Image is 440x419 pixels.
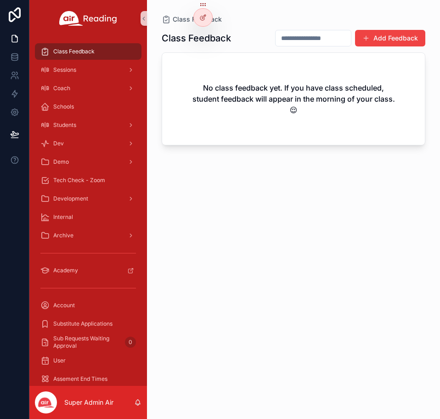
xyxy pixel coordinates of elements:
span: Academy [53,267,78,274]
a: Account [35,297,141,314]
a: Substitute Applications [35,316,141,332]
span: Tech Check - Zoom [53,177,105,184]
a: Academy [35,262,141,279]
h2: No class feedback yet. If you have class scheduled, student feedback will appear in the morning o... [192,82,395,115]
img: App logo [59,11,117,26]
span: User [53,357,66,364]
span: Archive [53,232,73,239]
a: Assement End Times [35,371,141,387]
span: Students [53,121,76,129]
span: Class Feedback [173,15,222,24]
a: User [35,352,141,369]
span: Account [53,302,75,309]
span: Sub Requests Waiting Approval [53,335,121,350]
a: Archive [35,227,141,244]
span: Development [53,195,88,202]
span: Dev [53,140,64,147]
span: Assement End Times [53,375,107,383]
div: scrollable content [29,37,147,386]
span: Demo [53,158,69,166]
a: Coach [35,80,141,97]
a: Internal [35,209,141,225]
a: Students [35,117,141,133]
span: Class Feedback [53,48,95,55]
div: 0 [125,337,136,348]
a: Sub Requests Waiting Approval0 [35,334,141,350]
span: Internal [53,213,73,221]
a: Dev [35,135,141,152]
a: Demo [35,154,141,170]
p: Super Admin Air [64,398,113,407]
a: Sessions [35,62,141,78]
a: Tech Check - Zoom [35,172,141,189]
h1: Class Feedback [162,32,231,45]
span: Substitute Applications [53,320,113,327]
span: Schools [53,103,74,110]
a: Class Feedback [35,43,141,60]
span: Sessions [53,66,76,74]
button: Add Feedback [355,30,425,46]
a: Development [35,190,141,207]
span: Coach [53,85,70,92]
a: Schools [35,98,141,115]
a: Class Feedback [162,15,222,24]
